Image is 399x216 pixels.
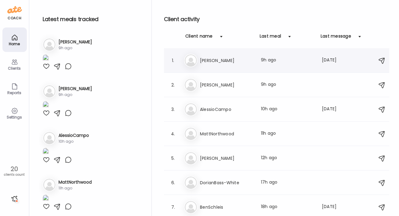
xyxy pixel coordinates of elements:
h2: Client activity [164,15,389,24]
div: 3. [169,106,177,113]
div: coach [8,16,21,21]
div: Clients [4,66,26,70]
img: bg-avatar-default.svg [185,128,197,140]
div: Home [4,42,26,46]
div: 17h ago [261,179,315,186]
div: 20 [2,165,27,173]
div: Last meal [260,33,281,43]
div: 9h ago [59,92,92,97]
div: 10h ago [261,106,315,113]
h3: MattNorthwood [59,179,92,185]
div: 10h ago [59,139,89,144]
img: images%2FsuTLfevX6rhAGMs8pIz0f4MhW8H3%2FuAm7dBzndTPEh6jKI3rw%2F0twvKmN8Yx8IM7nx75RQ_1080 [43,195,49,203]
h3: [PERSON_NAME] [59,86,92,92]
div: [DATE] [322,203,346,211]
img: bg-avatar-default.svg [185,177,197,189]
h3: [PERSON_NAME] [200,57,254,64]
h3: [PERSON_NAME] [200,81,254,89]
div: Reports [4,91,26,95]
div: [DATE] [322,57,346,64]
div: 18h ago [261,203,315,211]
div: 11h ago [261,130,315,137]
img: bg-avatar-default.svg [185,103,197,115]
h3: MattNorthwood [200,130,254,137]
img: bg-avatar-default.svg [185,54,197,67]
h3: AlessioCampo [200,106,254,113]
h2: Latest meals tracked [43,15,142,24]
div: 9h ago [261,81,315,89]
div: 1. [169,57,177,64]
img: bg-avatar-default.svg [185,152,197,164]
img: bg-avatar-default.svg [43,38,55,51]
div: 5. [169,155,177,162]
div: 7. [169,203,177,211]
h3: BenSchleis [200,203,254,211]
div: clients count [2,173,27,177]
h3: [PERSON_NAME] [200,155,254,162]
div: 9h ago [261,57,315,64]
div: Settings [4,115,26,119]
h3: AlessioCampo [59,132,89,139]
div: 2. [169,81,177,89]
div: 4. [169,130,177,137]
div: 12h ago [261,155,315,162]
img: images%2FDymDbWZjWyQUJZwdJ9hac6UQAPa2%2F7J5sdM0i4T68QOsYmBC6%2FAq4h8sCT6byganres3z1_1080 [43,54,49,63]
img: bg-avatar-default.svg [43,132,55,144]
img: bg-avatar-default.svg [185,79,197,91]
img: images%2FOfBjzjfspAavINqvgDx3IWQ3HuJ3%2FoiWq0qEgWSZFO5LGkIqK%2FF3RQCnn14hvpMDKjMKBI_1080 [43,101,49,109]
img: bg-avatar-default.svg [43,85,55,97]
h3: [PERSON_NAME] [59,39,92,45]
h3: DorianBass-White [200,179,254,186]
div: [DATE] [322,106,346,113]
div: Client name [185,33,213,43]
img: bg-avatar-default.svg [185,201,197,213]
div: 9h ago [59,45,92,51]
img: images%2FTIQwNYNFyIZqWG7BZxF9SZWVkk73%2FQ9jeqgKROaBIeK0PK0Ws%2FchlLjflf7NPhy717FLtH_1080 [43,148,49,156]
div: 11h ago [59,185,92,191]
div: 6. [169,179,177,186]
img: bg-avatar-default.svg [43,179,55,191]
img: ate [7,5,22,15]
div: Last message [321,33,351,43]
